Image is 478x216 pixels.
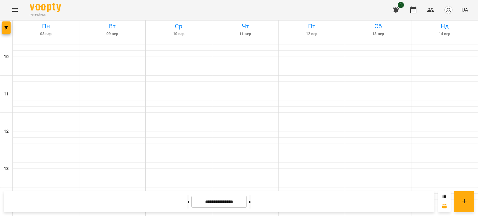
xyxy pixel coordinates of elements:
[80,21,145,31] h6: Вт
[80,31,145,37] h6: 09 вер
[412,31,477,37] h6: 14 вер
[4,91,9,98] h6: 11
[30,3,61,12] img: Voopty Logo
[346,21,410,31] h6: Сб
[346,31,410,37] h6: 13 вер
[279,31,344,37] h6: 12 вер
[14,21,78,31] h6: Пн
[147,21,211,31] h6: Ср
[4,53,9,60] h6: 10
[30,13,61,17] span: For Business
[213,21,278,31] h6: Чт
[7,2,22,17] button: Menu
[147,31,211,37] h6: 10 вер
[14,31,78,37] h6: 08 вер
[398,2,404,8] span: 1
[4,128,9,135] h6: 12
[462,7,468,13] span: UA
[4,165,9,172] h6: 13
[459,4,471,16] button: UA
[412,21,477,31] h6: Нд
[444,6,453,14] img: avatar_s.png
[213,31,278,37] h6: 11 вер
[279,21,344,31] h6: Пт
